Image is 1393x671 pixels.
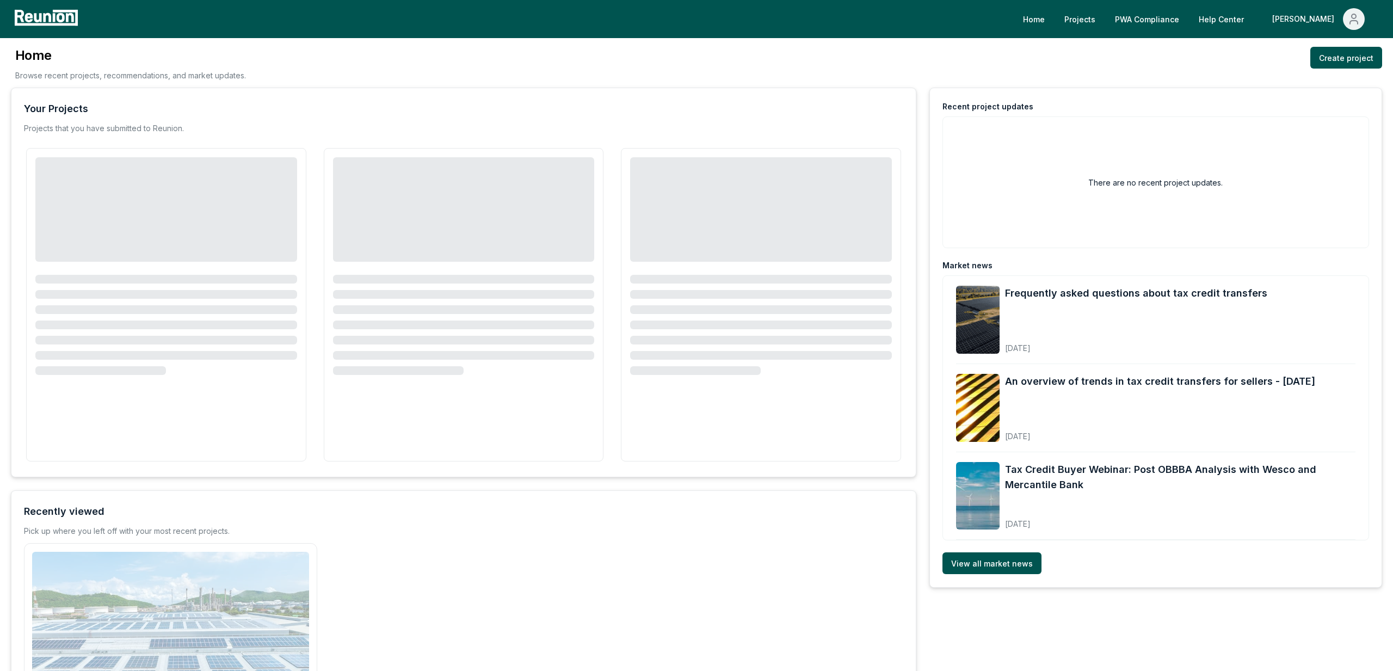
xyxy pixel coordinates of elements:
div: [DATE] [1005,423,1315,442]
h2: There are no recent project updates. [1088,177,1223,188]
div: [DATE] [1005,510,1355,530]
a: Projects [1056,8,1104,30]
img: An overview of trends in tax credit transfers for sellers - September 2025 [956,374,1000,442]
img: Frequently asked questions about tax credit transfers [956,286,1000,354]
div: Pick up where you left off with your most recent projects. [24,526,230,537]
a: An overview of trends in tax credit transfers for sellers - [DATE] [1005,374,1315,389]
a: Home [1014,8,1053,30]
div: Your Projects [24,101,88,116]
a: View all market news [942,552,1041,574]
div: [PERSON_NAME] [1272,8,1339,30]
div: Recently viewed [24,504,104,519]
button: [PERSON_NAME] [1263,8,1373,30]
p: Projects that you have submitted to Reunion. [24,123,184,134]
a: Create project [1310,47,1382,69]
img: Tax Credit Buyer Webinar: Post OBBBA Analysis with Wesco and Mercantile Bank [956,462,1000,530]
div: Recent project updates [942,101,1033,112]
h3: Home [15,47,246,64]
a: Help Center [1190,8,1253,30]
a: PWA Compliance [1106,8,1188,30]
div: Market news [942,260,993,271]
a: Frequently asked questions about tax credit transfers [1005,286,1267,301]
p: Browse recent projects, recommendations, and market updates. [15,70,246,81]
div: [DATE] [1005,335,1267,354]
nav: Main [1014,8,1382,30]
a: Tax Credit Buyer Webinar: Post OBBBA Analysis with Wesco and Mercantile Bank [1005,462,1355,493]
